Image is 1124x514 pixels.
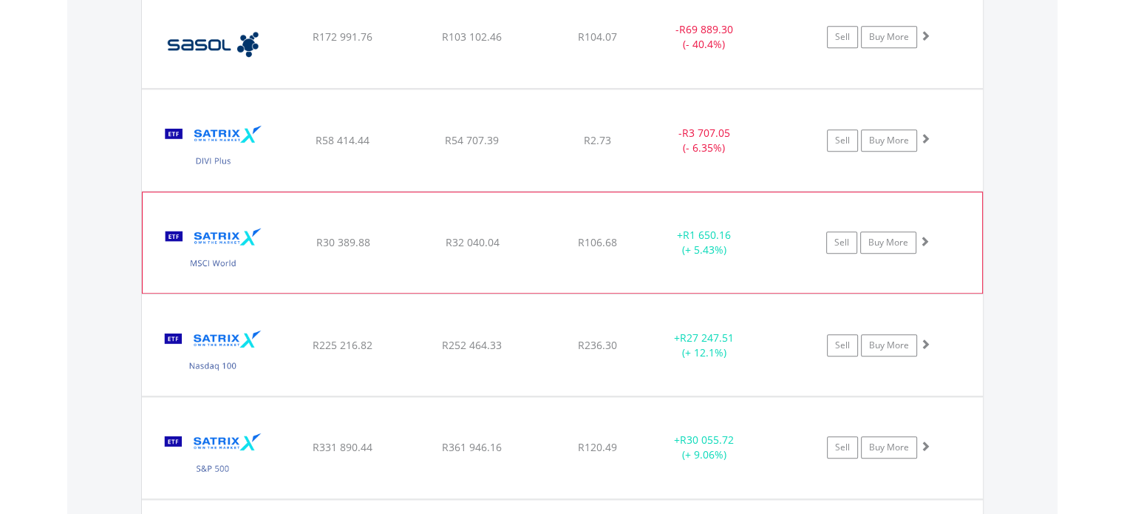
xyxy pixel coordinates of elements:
span: R106.68 [578,235,617,249]
a: Buy More [861,26,917,48]
div: + (+ 5.43%) [648,228,759,257]
a: Sell [827,334,858,356]
span: R30 055.72 [680,433,734,447]
span: R3 707.05 [682,126,730,140]
img: EQU.ZA.SOL.png [149,4,276,84]
span: R2.73 [584,133,611,147]
span: R54 707.39 [445,133,499,147]
span: R331 890.44 [313,440,372,454]
span: R103 102.46 [442,30,502,44]
span: R172 991.76 [313,30,372,44]
span: R1 650.16 [683,228,731,242]
span: R361 946.16 [442,440,502,454]
span: R32 040.04 [445,235,499,249]
a: Sell [826,231,857,254]
a: Buy More [861,334,917,356]
a: Buy More [861,436,917,459]
span: R225 216.82 [313,338,372,352]
img: EQU.ZA.STXDIV.png [149,108,276,187]
a: Sell [827,436,858,459]
span: R236.30 [578,338,617,352]
div: + (+ 12.1%) [649,331,760,360]
span: R30 389.88 [316,235,369,249]
span: R69 889.30 [679,22,733,36]
div: - (- 40.4%) [649,22,760,52]
a: Sell [827,129,858,152]
a: Buy More [860,231,916,254]
span: R120.49 [578,440,617,454]
span: R252 464.33 [442,338,502,352]
div: + (+ 9.06%) [649,433,760,462]
img: EQU.ZA.STX500.png [149,416,276,495]
span: R27 247.51 [680,331,734,345]
img: EQU.ZA.STXWDM.png [150,211,277,289]
a: Sell [827,26,858,48]
span: R104.07 [578,30,617,44]
img: EQU.ZA.STXNDQ.png [149,313,276,392]
div: - (- 6.35%) [649,126,760,155]
span: R58 414.44 [316,133,369,147]
a: Buy More [861,129,917,152]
